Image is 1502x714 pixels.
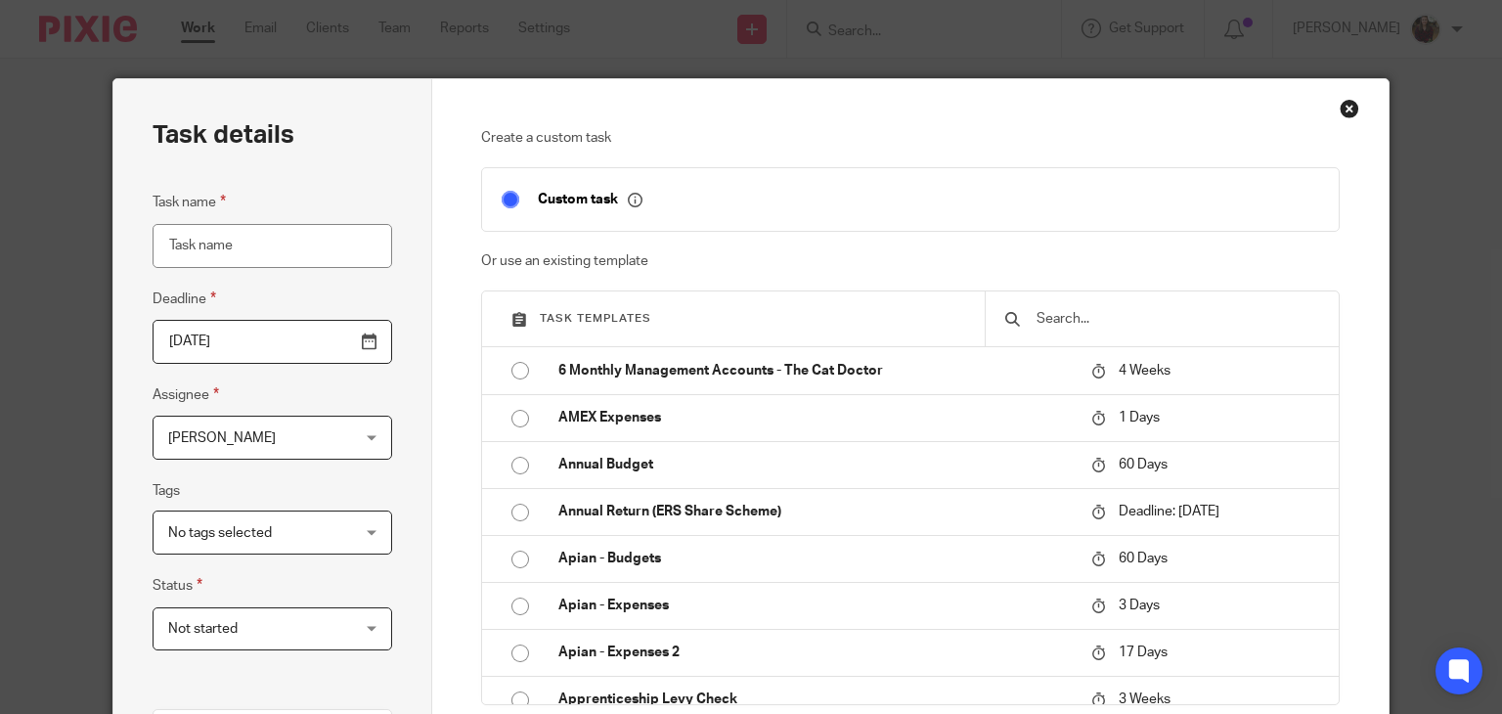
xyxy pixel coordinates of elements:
span: 17 Days [1119,646,1168,659]
span: 60 Days [1119,552,1168,565]
span: Task templates [540,313,651,324]
span: 3 Weeks [1119,692,1171,706]
label: Status [153,574,202,597]
p: Or use an existing template [481,251,1340,271]
span: 1 Days [1119,411,1160,424]
p: Apian - Expenses [558,596,1072,615]
h2: Task details [153,118,294,152]
label: Tags [153,481,180,501]
p: Apian - Budgets [558,549,1072,568]
p: Custom task [538,191,642,208]
span: 4 Weeks [1119,364,1171,378]
span: 60 Days [1119,458,1168,471]
p: Apprenticeship Levy Check [558,690,1072,709]
label: Deadline [153,288,216,310]
p: Create a custom task [481,128,1340,148]
div: Close this dialog window [1340,99,1359,118]
input: Task name [153,224,392,268]
p: Annual Return (ERS Share Scheme) [558,502,1072,521]
span: 3 Days [1119,599,1160,612]
p: 6 Monthly Management Accounts - The Cat Doctor [558,361,1072,380]
p: Annual Budget [558,455,1072,474]
p: Apian - Expenses 2 [558,643,1072,662]
label: Assignee [153,383,219,406]
span: [PERSON_NAME] [168,431,276,445]
span: No tags selected [168,526,272,540]
label: Task name [153,191,226,213]
span: Not started [168,622,238,636]
p: AMEX Expenses [558,408,1072,427]
input: Search... [1035,308,1319,330]
span: Deadline: [DATE] [1119,505,1219,518]
input: Pick a date [153,320,392,364]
